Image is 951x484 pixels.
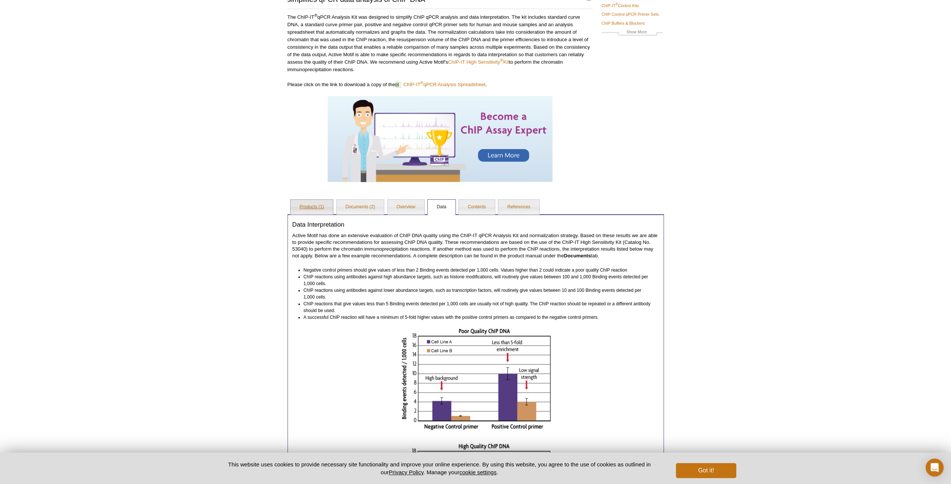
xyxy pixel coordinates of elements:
sup: ® [314,13,317,18]
a: Documents (2) [337,200,384,215]
a: Privacy Policy [389,469,423,475]
strong: Documents [564,253,591,258]
button: Got it! [676,463,736,478]
sup: ® [420,81,423,85]
sup: ® [616,2,618,6]
p: Active Motif has done an extensive evaluation of ChIP DNA quality using the ChIP-IT qPCR Analysis... [292,232,659,259]
button: cookie settings [459,469,496,475]
a: ChIP-IT®Control Kits [602,2,639,9]
div: Open Intercom Messenger [926,459,944,477]
li: ChIP reactions using antibodies against high abundance targets, such as histone modifications, wi... [304,273,652,287]
a: Show More [602,28,662,37]
a: Overview [388,200,424,215]
li: ChIP reactions that give values less than 5 Binding events detected per 1,000 cells are usually n... [304,300,652,314]
p: Please click on the link to download a copy of the . [288,81,593,88]
a: Data [428,200,455,215]
a: ChIP Buffers & Blockers [602,20,645,27]
p: The ChIP-IT qPCR Analysis Kit was designed to simplify ChIP qPCR analysis and data interpretation... [288,13,593,73]
sup: ® [500,58,503,63]
li: Negative control primers should give values of less than 2 Binding events detected per 1,000 cell... [304,267,652,273]
p: This website uses cookies to provide necessary site functionality and improve your online experie... [215,460,664,476]
a: ChIP Control qPCR Primer Sets [602,11,659,18]
a: ChIP-IT High Sensitivity®Kit [448,59,509,65]
a: ChIP-IT®qPCR Analysis Spreadsheet [395,81,485,88]
li: ChIP reactions using antibodies against lower abundance targets, such as transcription factors, w... [304,287,652,300]
h3: Data Interpretation [292,221,659,229]
img: Become a ChIP Assay Expert [328,96,553,182]
a: Contents [459,200,495,215]
a: References [498,200,539,215]
li: A successful ChIP reaction will have a minimum of 5-fold higher values with the positive control ... [304,314,652,321]
a: Products (1) [291,200,333,215]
